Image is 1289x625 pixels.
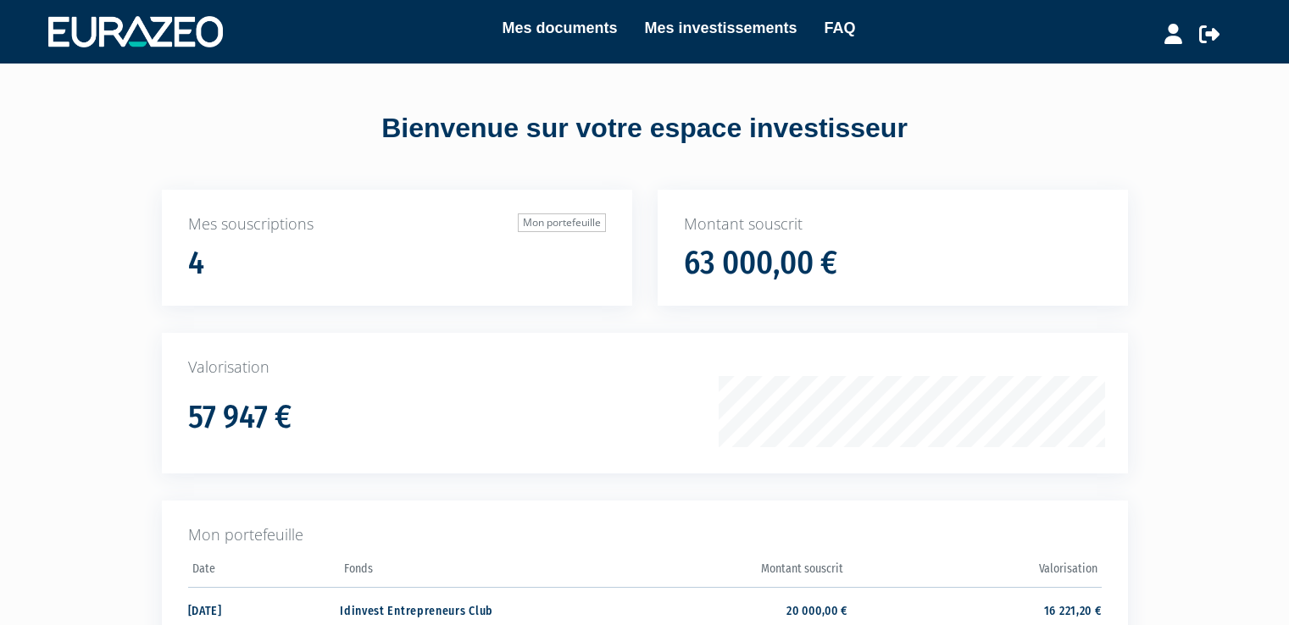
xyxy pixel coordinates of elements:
[847,556,1101,588] th: Valorisation
[188,213,606,235] p: Mes souscriptions
[644,16,797,40] a: Mes investissements
[518,213,606,232] a: Mon portefeuille
[594,556,847,588] th: Montant souscrit
[188,357,1102,379] p: Valorisation
[188,524,1102,546] p: Mon portefeuille
[825,16,856,40] a: FAQ
[188,246,204,281] h1: 4
[502,16,617,40] a: Mes documents
[188,400,292,435] h1: 57 947 €
[684,213,1102,235] p: Montant souscrit
[124,109,1166,148] div: Bienvenue sur votre espace investisseur
[340,556,593,588] th: Fonds
[188,556,341,588] th: Date
[684,246,837,281] h1: 63 000,00 €
[48,16,223,47] img: 1732889491-logotype_eurazeo_blanc_rvb.png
